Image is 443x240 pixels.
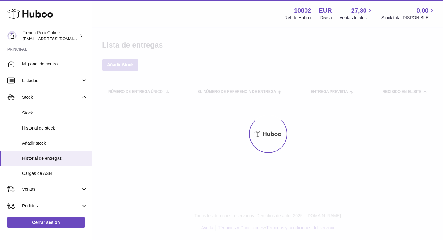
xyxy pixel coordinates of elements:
span: Stock total DISPONIBLE [381,15,436,21]
a: 0,00 Stock total DISPONIBLE [381,6,436,21]
span: Historial de stock [22,125,87,131]
span: Listados [22,78,81,84]
span: Ventas [22,186,81,192]
span: Ventas totales [340,15,374,21]
strong: 10802 [294,6,311,15]
span: Añadir stock [22,140,87,146]
span: 27,30 [351,6,367,15]
a: Cerrar sesión [7,217,85,228]
span: [EMAIL_ADDRESS][DOMAIN_NAME] [23,36,90,41]
span: Cargas de ASN [22,171,87,176]
span: Historial de entregas [22,155,87,161]
img: contacto@tiendaperuonline.com [7,31,17,40]
span: Stock [22,110,87,116]
a: 27,30 Ventas totales [340,6,374,21]
span: 0,00 [417,6,429,15]
span: Stock [22,94,81,100]
div: Divisa [320,15,332,21]
strong: EUR [319,6,332,15]
div: Ref de Huboo [285,15,311,21]
div: Tienda Perú Online [23,30,78,42]
span: Mi panel de control [22,61,87,67]
span: Pedidos [22,203,81,209]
